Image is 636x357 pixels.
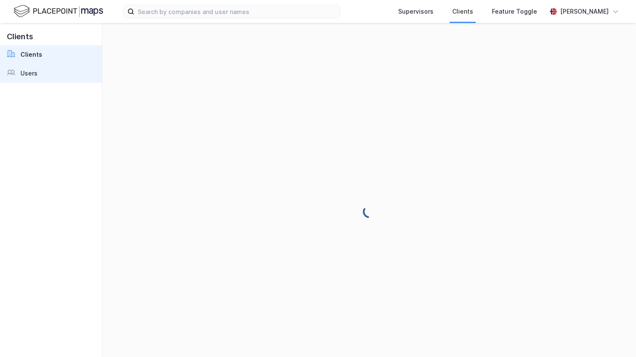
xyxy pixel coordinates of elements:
div: Users [20,68,38,78]
div: Clients [452,6,473,17]
div: Supervisors [398,6,434,17]
div: [PERSON_NAME] [560,6,609,17]
div: Clients [20,49,42,60]
iframe: Chat Widget [593,316,636,357]
img: logo.f888ab2527a4732fd821a326f86c7f29.svg [14,4,103,19]
div: Kontrollprogram for chat [593,316,636,357]
div: Feature Toggle [492,6,537,17]
input: Search by companies and user names [134,5,340,18]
